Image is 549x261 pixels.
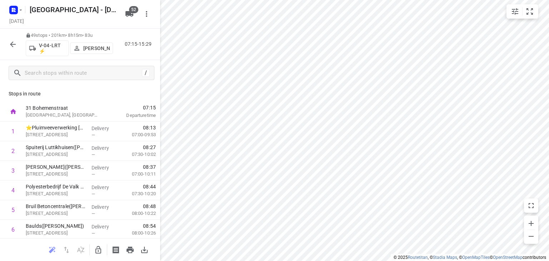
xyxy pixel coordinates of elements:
[26,163,86,171] p: Wencop Hoveniers(Landa van de Bunt)
[462,255,490,260] a: OpenMapTiles
[120,190,156,197] p: 07:30-10:20
[70,43,113,54] button: [PERSON_NAME]
[120,210,156,217] p: 08:00-10:22
[120,131,156,138] p: 07:00-09:53
[433,255,457,260] a: Stadia Maps
[39,43,65,54] p: V-04-LRT ⚡
[109,112,156,119] p: Departure time
[91,191,95,197] span: —
[109,104,156,111] span: 07:15
[83,45,110,51] p: [PERSON_NAME]
[91,231,95,236] span: —
[137,246,152,253] span: Download route
[26,222,86,230] p: Baulds(Angelique van Zomeren)
[123,246,137,253] span: Print route
[122,7,137,21] button: 52
[394,255,546,260] li: © 2025 , © , © © contributors
[45,246,59,253] span: Reoptimize route
[142,69,150,77] div: /
[26,230,86,237] p: Energieweg 48-50, Barneveld
[26,171,86,178] p: Koningsbergenweg 8, Barneveld
[91,223,118,230] p: Delivery
[59,246,74,253] span: Reverse route
[74,246,88,253] span: Sort by time window
[26,112,100,119] p: [GEOGRAPHIC_DATA], [GEOGRAPHIC_DATA]
[26,210,86,217] p: [STREET_ADDRESS]
[91,164,118,171] p: Delivery
[11,128,15,135] div: 1
[143,124,156,131] span: 08:13
[523,4,537,19] button: Fit zoom
[109,246,123,253] span: Print shipping labels
[26,190,86,197] p: [STREET_ADDRESS]
[143,183,156,190] span: 08:44
[11,207,15,213] div: 5
[11,226,15,233] div: 6
[26,203,86,210] p: Bruil Betoncentrale(Peter Pille)
[26,124,86,131] p: ⭐Pluimveeverwerking Jan van Ee BV(Marianne Meijer)
[91,152,95,157] span: —
[143,203,156,210] span: 08:48
[408,255,428,260] a: Routetitan
[506,4,538,19] div: small contained button group
[11,187,15,194] div: 4
[27,4,119,15] h5: [GEOGRAPHIC_DATA] - [DATE]
[143,163,156,171] span: 08:37
[26,131,86,138] p: [STREET_ADDRESS]
[143,222,156,230] span: 08:54
[120,151,156,158] p: 07:30-10:02
[91,184,118,191] p: Delivery
[129,6,138,13] span: 52
[91,125,118,132] p: Delivery
[508,4,522,19] button: Map settings
[6,17,27,25] h5: Project date
[25,68,142,79] input: Search stops within route
[26,151,86,158] p: Essenerweg 82, Kootwijkerbroek
[91,243,105,257] button: Unlock route
[26,183,86,190] p: Polyesterbedrijf De Valk B.V.(Erik van Ginkel)
[120,171,156,178] p: 07:00-10:11
[11,167,15,174] div: 3
[91,144,118,152] p: Delivery
[91,132,95,138] span: —
[91,211,95,216] span: —
[143,144,156,151] span: 08:27
[26,144,86,151] p: Spuiterij Luttikhuisen(Bart den Hartog)
[26,104,100,112] p: 31 Bohemenstraat
[91,172,95,177] span: —
[125,40,154,48] p: 07:15-15:29
[26,32,113,39] p: 49 stops • 201km • 8h15m • 83u
[91,203,118,211] p: Delivery
[26,40,69,56] button: V-04-LRT ⚡
[11,148,15,154] div: 2
[9,90,152,98] p: Stops in route
[120,230,156,237] p: 08:00-10:26
[493,255,523,260] a: OpenStreetMap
